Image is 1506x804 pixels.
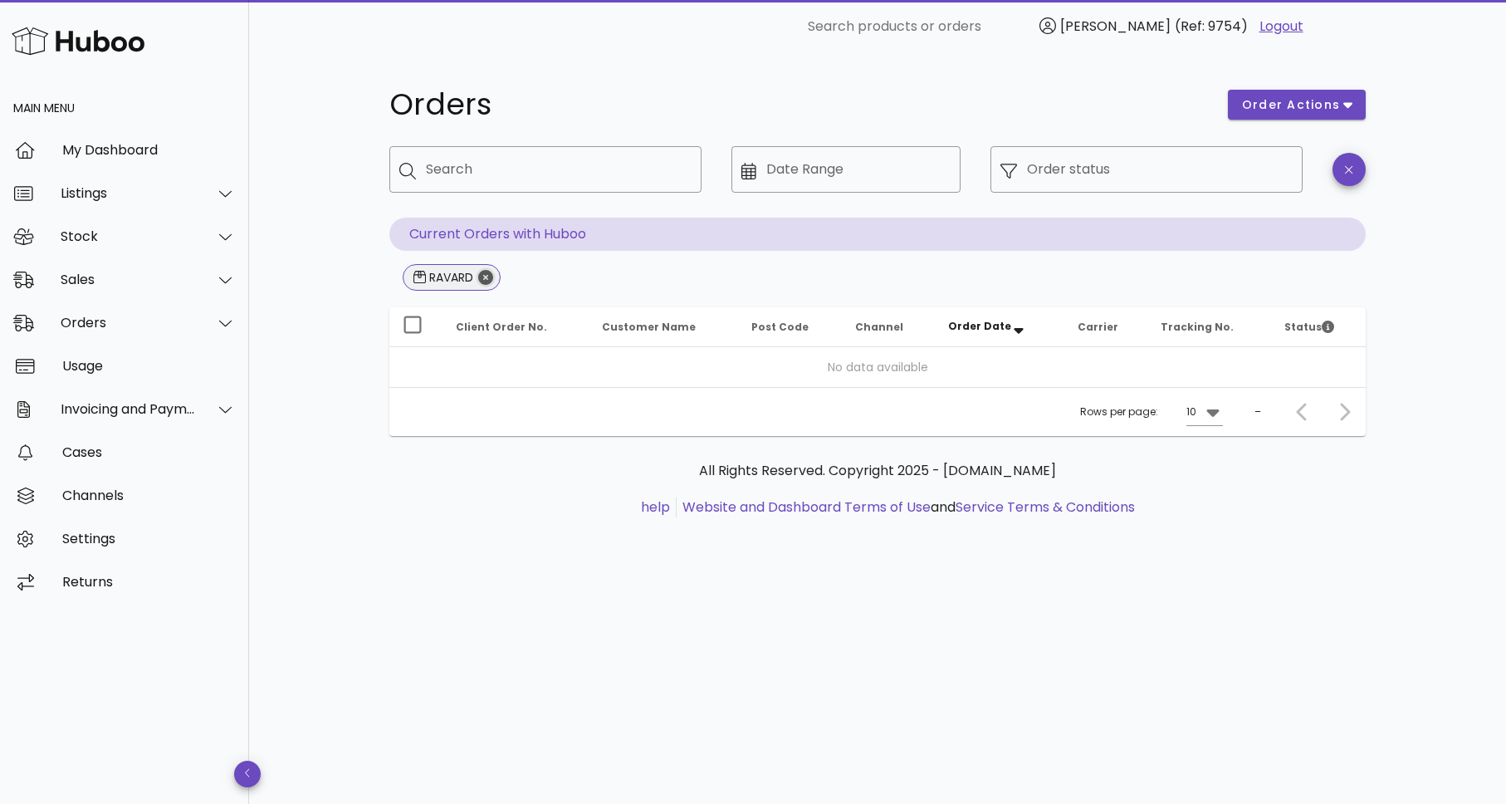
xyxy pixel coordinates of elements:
button: Close [478,270,493,285]
div: – [1254,404,1261,419]
p: All Rights Reserved. Copyright 2025 - [DOMAIN_NAME] [403,461,1352,481]
span: Customer Name [602,320,696,334]
div: Sales [61,272,196,287]
a: Logout [1259,17,1303,37]
span: Channel [855,320,903,334]
span: Status [1284,320,1334,334]
th: Status [1271,307,1366,347]
h1: Orders [389,90,1208,120]
th: Customer Name [589,307,738,347]
th: Carrier [1064,307,1147,347]
div: 10 [1186,404,1196,419]
button: order actions [1228,90,1366,120]
a: help [641,498,670,517]
img: Huboo Logo [12,23,144,59]
span: (Ref: 9754) [1175,17,1248,36]
div: Channels [62,488,236,503]
div: My Dashboard [62,142,236,158]
div: Usage [62,358,236,374]
span: [PERSON_NAME] [1060,17,1171,36]
div: Stock [61,228,196,244]
th: Order Date: Sorted descending. Activate to remove sorting. [935,307,1064,347]
li: and [677,498,1135,517]
div: Rows per page: [1080,388,1223,436]
th: Client Order No. [443,307,589,347]
span: Order Date [948,319,1011,333]
th: Tracking No. [1147,307,1271,347]
div: RAVARD [426,269,473,286]
span: Client Order No. [456,320,547,334]
p: Current Orders with Huboo [389,218,1366,251]
div: Cases [62,444,236,460]
span: Carrier [1078,320,1118,334]
div: 10Rows per page: [1186,399,1223,425]
div: Orders [61,315,196,331]
td: No data available [389,347,1366,387]
a: Service Terms & Conditions [956,498,1135,517]
th: Post Code [738,307,842,347]
div: Returns [62,574,236,590]
div: Listings [61,185,196,201]
span: order actions [1241,96,1341,114]
span: Post Code [751,320,809,334]
a: Website and Dashboard Terms of Use [682,498,931,517]
th: Channel [842,307,935,347]
span: Tracking No. [1161,320,1234,334]
div: Invoicing and Payments [61,401,196,417]
div: Settings [62,531,236,547]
